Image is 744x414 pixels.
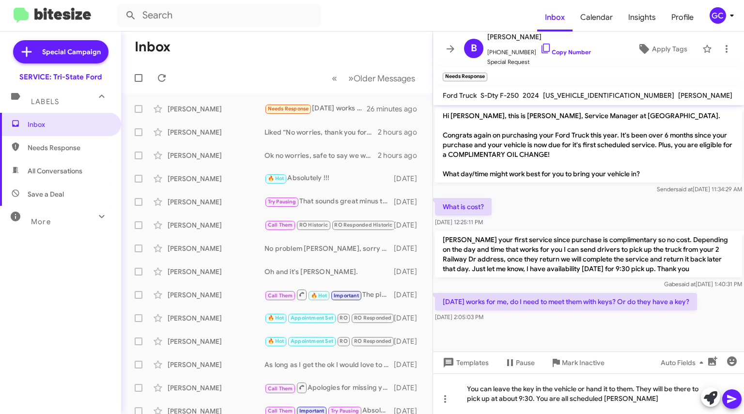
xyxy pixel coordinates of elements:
[433,373,744,414] div: You can leave the key in the vehicle or hand it to them. They will be there to pick up at about 9...
[626,40,697,58] button: Apply Tags
[28,143,110,153] span: Needs Response
[471,41,477,56] span: B
[168,267,264,276] div: [PERSON_NAME]
[264,151,378,160] div: Ok no worries, safe to say we wont be seeing you for service needs. If you are ever in the area a...
[433,354,496,371] button: Templates
[311,292,327,299] span: 🔥 Hot
[326,68,343,88] button: Previous
[394,220,425,230] div: [DATE]
[334,292,359,299] span: Important
[299,408,325,414] span: Important
[435,231,742,277] p: [PERSON_NAME] your first service since purchase is complimentary so no cost. Depending on the day...
[28,120,110,129] span: Inbox
[168,174,264,184] div: [PERSON_NAME]
[264,244,394,253] div: No problem [PERSON_NAME], sorry to disturb you. I understand performing your own maintenance, if ...
[652,40,687,58] span: Apply Tags
[331,408,359,414] span: Try Pausing
[268,338,284,344] span: 🔥 Hot
[487,57,591,67] span: Special Request
[540,48,591,56] a: Copy Number
[653,354,715,371] button: Auto Fields
[516,354,535,371] span: Pause
[264,336,394,347] div: Yes sir
[543,91,674,100] span: [US_VEHICLE_IDENTIFICATION_NUMBER]
[168,313,264,323] div: [PERSON_NAME]
[28,166,82,176] span: All Conversations
[394,174,425,184] div: [DATE]
[435,218,483,226] span: [DATE] 12:25:11 PM
[31,217,51,226] span: More
[573,3,620,31] a: Calendar
[487,31,591,43] span: [PERSON_NAME]
[13,40,108,63] a: Special Campaign
[291,338,333,344] span: Appointment Set
[620,3,664,31] a: Insights
[348,72,354,84] span: »
[168,383,264,393] div: [PERSON_NAME]
[443,73,487,81] small: Needs Response
[264,196,394,207] div: That sounds great minus the working part, hopefully you can enjoy the scenery and weather while n...
[394,337,425,346] div: [DATE]
[264,289,394,301] div: The pick up/delivery is no cost to you, Ford pays us to offer that. We can do whatever is easier ...
[168,220,264,230] div: [PERSON_NAME]
[562,354,604,371] span: Mark Inactive
[334,222,392,228] span: RO Responded Historic
[378,151,425,160] div: 2 hours ago
[443,91,477,100] span: Ford Truck
[354,73,415,84] span: Older Messages
[264,360,394,369] div: As long as I get the ok I would love to do that for you [PERSON_NAME], Let me run that up the fla...
[394,313,425,323] div: [DATE]
[441,354,489,371] span: Templates
[264,219,394,230] div: Ok I completely understand that, just let us know if we can ever help.
[268,385,293,392] span: Call Them
[135,39,170,55] h1: Inbox
[264,103,367,114] div: [DATE] works for me, do I need to meet them with keys? Or do they have a key?
[394,290,425,300] div: [DATE]
[354,338,391,344] span: RO Responded
[168,104,264,114] div: [PERSON_NAME]
[28,189,64,199] span: Save a Deal
[291,315,333,321] span: Appointment Set
[19,72,102,82] div: SERVICE: Tri-State Ford
[435,198,492,215] p: What is cost?
[340,315,347,321] span: RO
[268,292,293,299] span: Call Them
[342,68,421,88] button: Next
[679,280,696,288] span: said at
[264,312,394,323] div: Nevermind [PERSON_NAME], I see we have you scheduled for pick up/delivery from your [STREET_ADDRE...
[168,290,264,300] div: [PERSON_NAME]
[168,244,264,253] div: [PERSON_NAME]
[299,222,328,228] span: RO Historic
[710,7,726,24] div: GC
[332,72,337,84] span: «
[268,175,284,182] span: 🔥 Hot
[664,3,701,31] a: Profile
[487,43,591,57] span: [PHONE_NUMBER]
[268,106,309,112] span: Needs Response
[676,185,693,193] span: said at
[264,382,394,394] div: Apologies for missing your call [PERSON_NAME], I just called and left a message with how to get i...
[117,4,321,27] input: Search
[537,3,573,31] span: Inbox
[435,293,697,310] p: [DATE] works for me, do I need to meet them with keys? Or do they have a key?
[264,127,378,137] div: Liked “No worries, thank you for the reply and update! If you are ever in the area and need assis...
[657,185,742,193] span: Sender [DATE] 11:34:29 AM
[340,338,347,344] span: RO
[268,315,284,321] span: 🔥 Hot
[268,408,293,414] span: Call Them
[31,97,59,106] span: Labels
[394,244,425,253] div: [DATE]
[394,197,425,207] div: [DATE]
[42,47,101,57] span: Special Campaign
[394,360,425,369] div: [DATE]
[394,267,425,276] div: [DATE]
[264,267,394,276] div: Oh and it's [PERSON_NAME].
[264,173,394,184] div: Absolutely !!!
[664,280,742,288] span: Gabe [DATE] 1:40:31 PM
[168,151,264,160] div: [PERSON_NAME]
[523,91,539,100] span: 2024
[367,104,425,114] div: 26 minutes ago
